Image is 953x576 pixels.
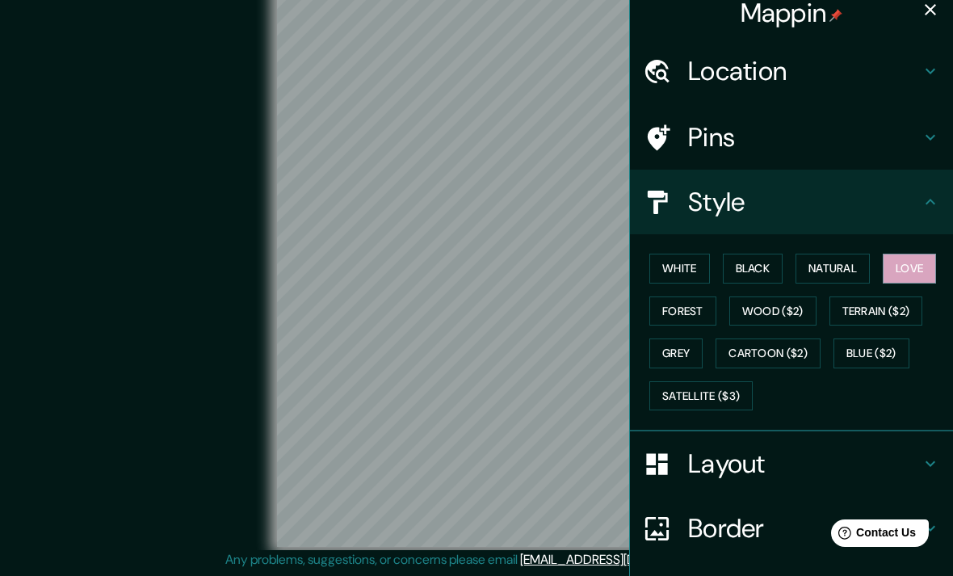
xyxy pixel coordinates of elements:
[833,338,909,368] button: Blue ($2)
[630,105,953,170] div: Pins
[225,550,722,570] p: Any problems, suggestions, or concerns please email .
[688,448,921,480] h4: Layout
[630,431,953,496] div: Layout
[729,296,817,326] button: Wood ($2)
[649,338,703,368] button: Grey
[883,254,936,284] button: Love
[829,9,842,22] img: pin-icon.png
[688,186,921,218] h4: Style
[829,296,923,326] button: Terrain ($2)
[649,381,753,411] button: Satellite ($3)
[630,170,953,234] div: Style
[520,551,720,568] a: [EMAIL_ADDRESS][DOMAIN_NAME]
[723,254,783,284] button: Black
[688,512,921,544] h4: Border
[688,121,921,153] h4: Pins
[688,55,921,87] h4: Location
[809,513,935,558] iframe: Help widget launcher
[649,254,710,284] button: White
[716,338,821,368] button: Cartoon ($2)
[630,39,953,103] div: Location
[630,496,953,561] div: Border
[796,254,870,284] button: Natural
[649,296,716,326] button: Forest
